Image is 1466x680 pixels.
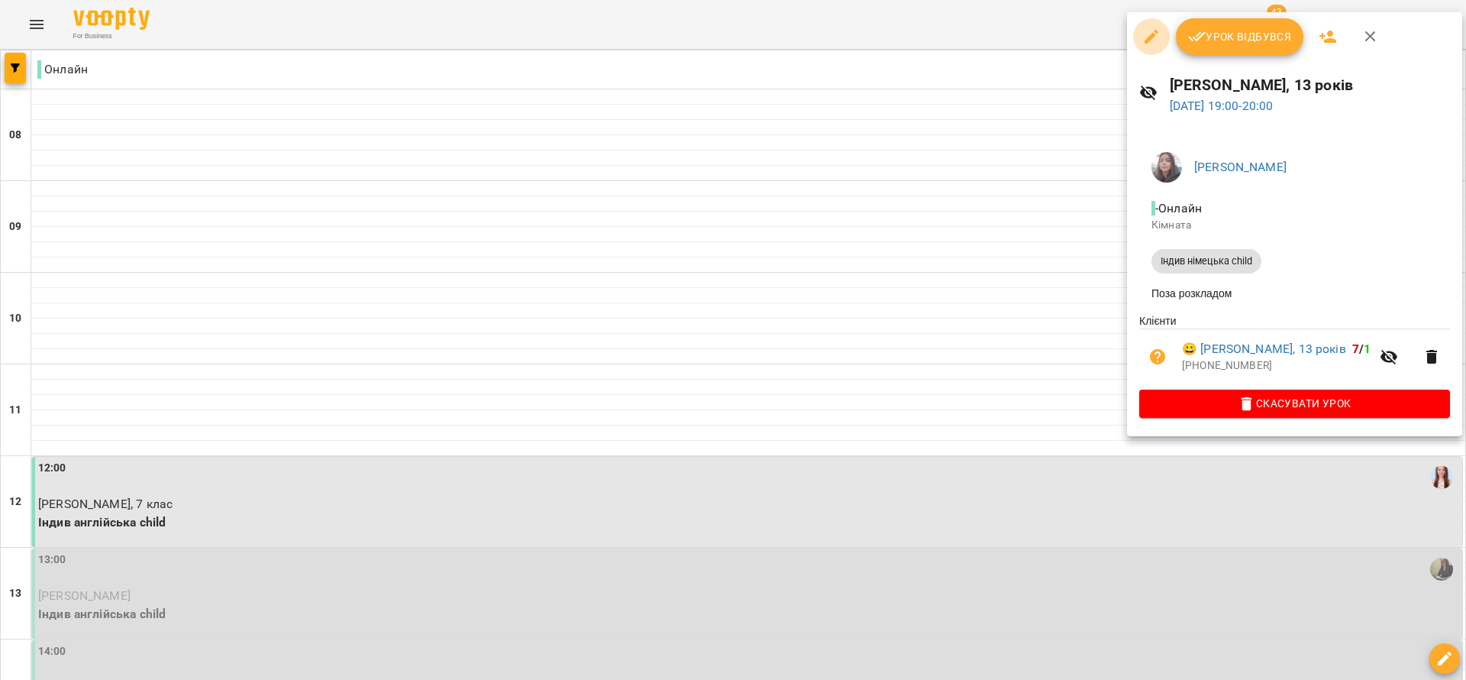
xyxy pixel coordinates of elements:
li: Поза розкладом [1139,280,1450,307]
a: [DATE] 19:00-20:00 [1170,99,1274,113]
a: 😀 [PERSON_NAME], 13 років [1182,340,1346,358]
button: Візит ще не сплачено. Додати оплату? [1139,338,1176,375]
img: 9e1f499cc8ce9ee7e8513a8bc98d0125.jpg [1151,152,1182,183]
a: [PERSON_NAME] [1194,160,1287,174]
span: Скасувати Урок [1151,394,1438,413]
button: Скасувати Урок [1139,390,1450,417]
span: 1 [1364,342,1371,356]
span: Індив німецька child [1151,254,1261,268]
h6: [PERSON_NAME], 13 років [1170,73,1450,97]
button: Урок відбувся [1176,18,1304,55]
p: [PHONE_NUMBER] [1182,358,1371,374]
b: / [1352,342,1371,356]
p: Кімната [1151,218,1438,233]
ul: Клієнти [1139,313,1450,390]
span: - Онлайн [1151,201,1205,215]
span: 7 [1352,342,1359,356]
span: Урок відбувся [1188,28,1292,46]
